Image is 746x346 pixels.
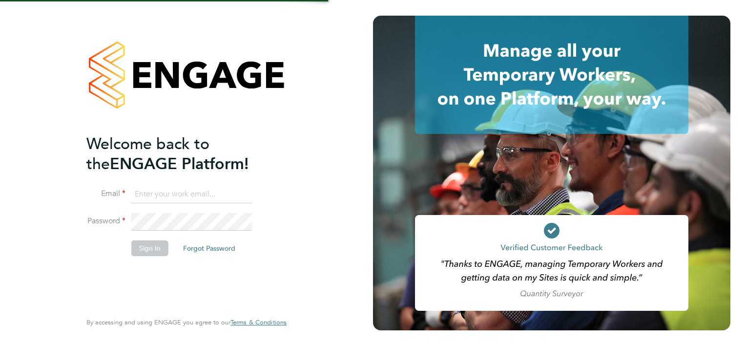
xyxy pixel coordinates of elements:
[86,318,287,326] span: By accessing and using ENGAGE you agree to our
[131,240,168,256] button: Sign In
[230,319,287,326] a: Terms & Conditions
[175,240,243,256] button: Forgot Password
[86,134,209,173] span: Welcome back to the
[131,186,252,203] input: Enter your work email...
[86,134,277,174] h2: ENGAGE Platform!
[86,189,125,199] label: Email
[86,216,125,226] label: Password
